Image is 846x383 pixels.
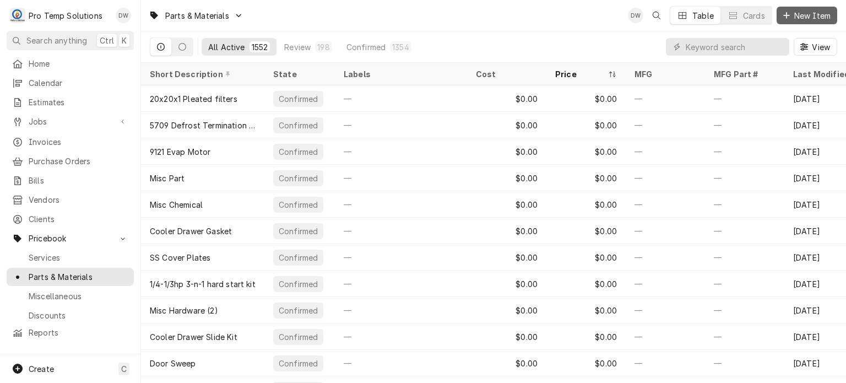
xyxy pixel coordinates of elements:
[29,155,128,167] span: Purchase Orders
[317,41,329,53] div: 198
[29,136,128,148] span: Invoices
[546,112,626,138] div: $0.00
[467,323,546,350] div: $0.00
[7,31,134,50] button: Search anythingCtrlK
[150,358,196,369] div: Door Sweep
[278,146,319,158] div: Confirmed
[705,271,784,297] div: —
[546,244,626,271] div: $0.00
[626,165,705,191] div: —
[335,271,467,297] div: —
[29,352,127,363] span: Help Center
[705,112,784,138] div: —
[392,41,409,53] div: 1354
[705,165,784,191] div: —
[278,225,319,237] div: Confirmed
[278,93,319,105] div: Confirmed
[335,218,467,244] div: —
[335,165,467,191] div: —
[628,8,643,23] div: DW
[29,252,128,263] span: Services
[208,41,245,53] div: All Active
[467,350,546,376] div: $0.00
[7,348,134,366] a: Go to Help Center
[7,133,134,151] a: Invoices
[150,146,210,158] div: 9121 Evap Motor
[648,7,665,24] button: Open search
[705,244,784,271] div: —
[26,35,87,46] span: Search anything
[144,7,248,25] a: Go to Parts & Materials
[116,8,131,23] div: DW
[150,68,253,80] div: Short Description
[335,191,467,218] div: —
[7,229,134,247] a: Go to Pricebook
[705,85,784,112] div: —
[335,138,467,165] div: —
[628,8,643,23] div: Dana Williams's Avatar
[29,116,112,127] span: Jobs
[278,199,319,211] div: Confirmed
[150,225,232,237] div: Cooler Drawer Gasket
[7,287,134,305] a: Miscellaneous
[335,244,467,271] div: —
[344,68,458,80] div: Labels
[476,68,535,80] div: Cost
[743,10,765,21] div: Cards
[29,364,54,374] span: Create
[29,310,128,321] span: Discounts
[29,175,128,186] span: Bills
[100,35,114,46] span: Ctrl
[335,350,467,376] div: —
[7,171,134,190] a: Bills
[705,218,784,244] div: —
[29,77,128,89] span: Calendar
[626,191,705,218] div: —
[273,68,324,80] div: State
[29,96,128,108] span: Estimates
[346,41,386,53] div: Confirmed
[29,213,128,225] span: Clients
[626,244,705,271] div: —
[546,85,626,112] div: $0.00
[705,297,784,323] div: —
[284,41,311,53] div: Review
[546,323,626,350] div: $0.00
[278,120,319,131] div: Confirmed
[150,331,237,343] div: Cooler Drawer Slide Kit
[467,112,546,138] div: $0.00
[467,244,546,271] div: $0.00
[810,41,832,53] span: View
[7,323,134,342] a: Reports
[794,38,837,56] button: View
[150,252,210,263] div: SS Cover Plates
[29,233,112,244] span: Pricebook
[467,191,546,218] div: $0.00
[634,68,694,80] div: MFG
[29,290,128,302] span: Miscellaneous
[467,138,546,165] div: $0.00
[777,7,837,24] button: New Item
[122,35,127,46] span: K
[150,93,237,105] div: 20x20x1 Pleated filters
[792,10,833,21] span: New Item
[278,172,319,184] div: Confirmed
[546,165,626,191] div: $0.00
[7,112,134,131] a: Go to Jobs
[150,305,218,316] div: Misc Hardware (2)
[705,191,784,218] div: —
[29,271,128,283] span: Parts & Materials
[626,323,705,350] div: —
[467,165,546,191] div: $0.00
[278,358,319,369] div: Confirmed
[10,8,25,23] div: P
[7,55,134,73] a: Home
[546,297,626,323] div: $0.00
[116,8,131,23] div: Dana Williams's Avatar
[546,271,626,297] div: $0.00
[7,74,134,92] a: Calendar
[7,191,134,209] a: Vendors
[150,278,256,290] div: 1/4-1/3hp 3-n-1 hard start kit
[335,297,467,323] div: —
[278,305,319,316] div: Confirmed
